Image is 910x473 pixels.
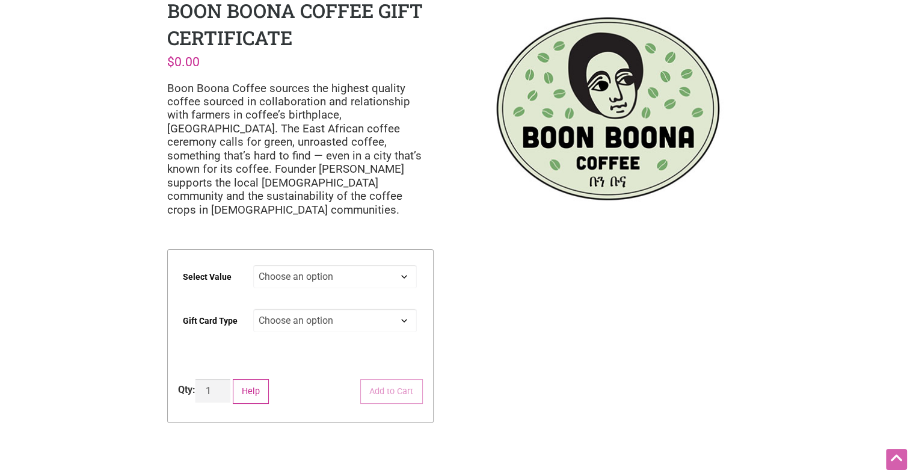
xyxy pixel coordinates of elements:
[195,379,230,403] input: Product quantity
[178,383,195,397] div: Qty:
[167,54,200,69] bdi: 0.00
[183,308,238,335] label: Gift Card Type
[167,54,174,69] span: $
[360,379,423,404] button: Add to Cart
[233,379,269,404] button: Help
[886,449,907,470] div: Scroll Back to Top
[167,82,434,217] p: Boon Boona Coffee sources the highest quality coffee sourced in collaboration and relationship wi...
[183,264,232,291] label: Select Value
